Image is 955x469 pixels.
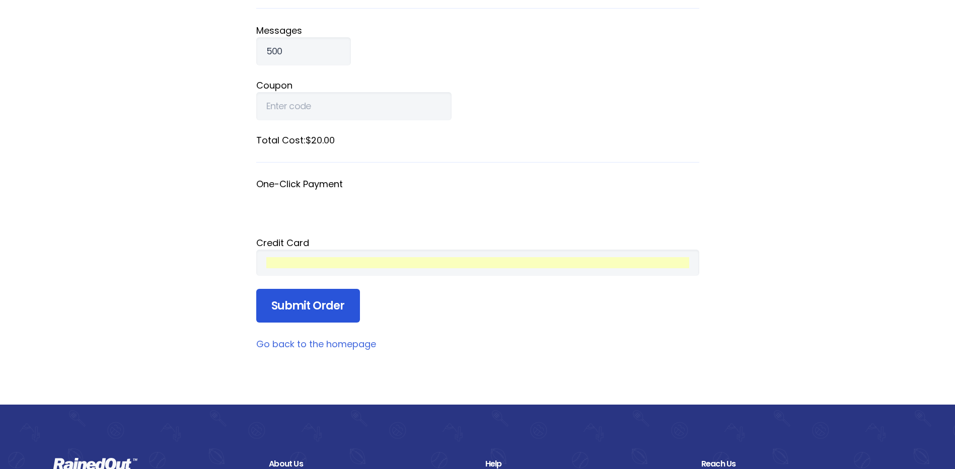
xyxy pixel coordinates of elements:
[256,236,699,250] div: Credit Card
[256,178,699,223] fieldset: One-Click Payment
[256,133,699,147] label: Total Cost: $20.00
[256,37,351,65] input: Qty
[256,338,376,350] a: Go back to the homepage
[256,24,699,37] label: Message s
[256,92,452,120] input: Enter code
[256,191,699,223] iframe: Secure payment button frame
[256,289,360,323] input: Submit Order
[256,79,699,92] label: Coupon
[266,257,689,268] iframe: Secure card payment input frame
